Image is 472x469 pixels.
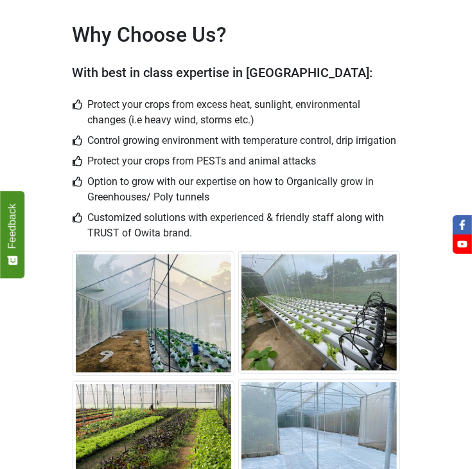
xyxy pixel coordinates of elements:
[73,154,400,169] li: Protect your crops from PESTs and animal attacks
[73,97,400,128] li: Protect your crops from excess heat, sunlight, environmental changes (i.e heavy wind, storms etc.)
[73,64,400,82] p: With best in class expertise in [GEOGRAPHIC_DATA]:
[73,210,400,241] li: Customized solutions with experienced & friendly staff along with TRUST of Owita brand.
[73,174,400,205] li: Option to grow with our expertise on how to Organically grow in Greenhouses/ Poly tunnels
[73,133,400,148] li: Control growing environment with temperature control, drip irrigation
[73,21,400,49] h2: Why Choose Us?
[6,204,18,249] span: Feedback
